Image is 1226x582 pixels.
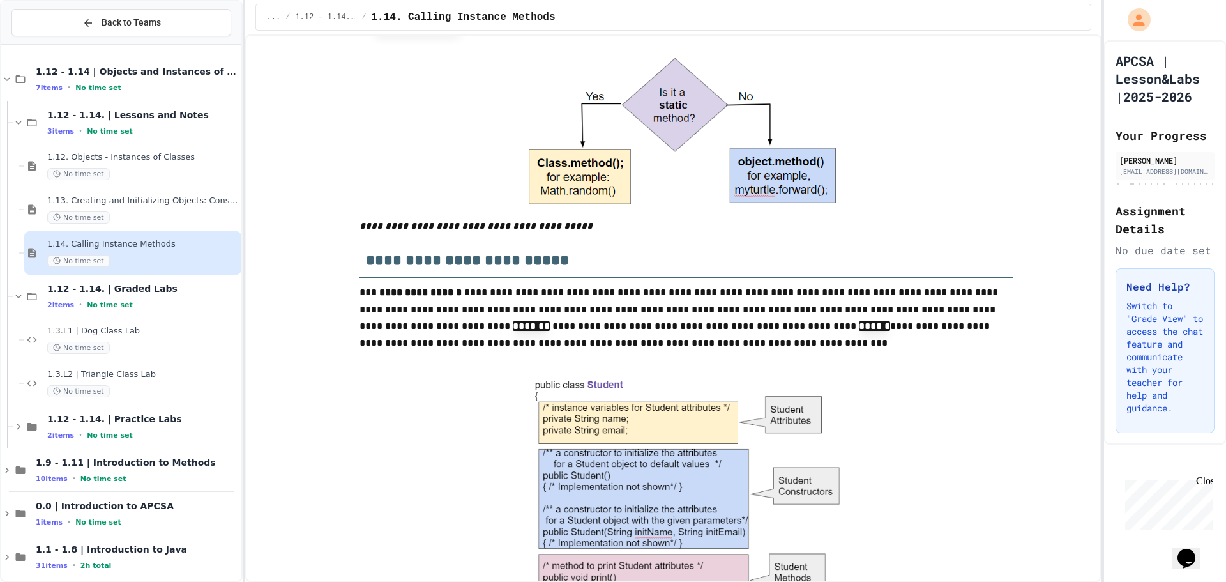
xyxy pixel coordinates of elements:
span: 1.12 - 1.14. | Practice Labs [47,413,239,425]
span: No time set [47,385,110,397]
span: 3 items [47,127,74,135]
span: Back to Teams [102,16,161,29]
p: Switch to "Grade View" to access the chat feature and communicate with your teacher for help and ... [1126,300,1204,415]
h1: APCSA | Lesson&Labs |2025-2026 [1116,52,1215,105]
div: [EMAIL_ADDRESS][DOMAIN_NAME] [1119,167,1211,176]
iframe: chat widget [1120,475,1213,530]
span: 1.9 - 1.11 | Introduction to Methods [36,457,239,468]
span: 2 items [47,301,74,309]
div: My Account [1114,5,1154,34]
span: / [285,12,290,22]
span: • [73,473,75,484]
span: 2h total [80,562,112,570]
span: 1.12. Objects - Instances of Classes [47,152,239,163]
div: No due date set [1116,243,1215,258]
span: 1.1 - 1.8 | Introduction to Java [36,544,239,555]
span: • [79,126,82,136]
h3: Need Help? [1126,279,1204,295]
span: 1.12 - 1.14. | Graded Labs [47,283,239,295]
span: No time set [87,127,133,135]
span: • [79,430,82,440]
span: No time set [80,475,126,483]
span: No time set [47,211,110,224]
button: Back to Teams [11,9,231,36]
span: 1.12 - 1.14. | Lessons and Notes [295,12,356,22]
h2: Your Progress [1116,126,1215,144]
span: • [79,300,82,310]
span: 0.0 | Introduction to APCSA [36,500,239,512]
span: 1.14. Calling Instance Methods [47,239,239,250]
span: 1.14. Calling Instance Methods [372,10,556,25]
span: 10 items [36,475,68,483]
span: 1 items [36,518,63,526]
div: [PERSON_NAME] [1119,155,1211,166]
span: 1.3.L2 | Triangle Class Lab [47,369,239,380]
span: No time set [47,255,110,267]
span: 1.3.L1 | Dog Class Lab [47,326,239,337]
span: • [68,517,70,527]
span: No time set [75,518,121,526]
div: Chat with us now!Close [5,5,88,81]
span: 1.12 - 1.14 | Objects and Instances of Classes [36,66,239,77]
iframe: chat widget [1172,531,1213,569]
span: 2 items [47,431,74,440]
span: 7 items [36,84,63,92]
span: No time set [47,342,110,354]
span: No time set [47,168,110,180]
h2: Assignment Details [1116,202,1215,238]
span: 31 items [36,562,68,570]
span: No time set [87,431,133,440]
span: • [73,560,75,571]
span: No time set [75,84,121,92]
span: 1.13. Creating and Initializing Objects: Constructors [47,195,239,206]
span: No time set [87,301,133,309]
span: • [68,82,70,93]
span: ... [266,12,280,22]
span: / [361,12,366,22]
span: 1.12 - 1.14. | Lessons and Notes [47,109,239,121]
